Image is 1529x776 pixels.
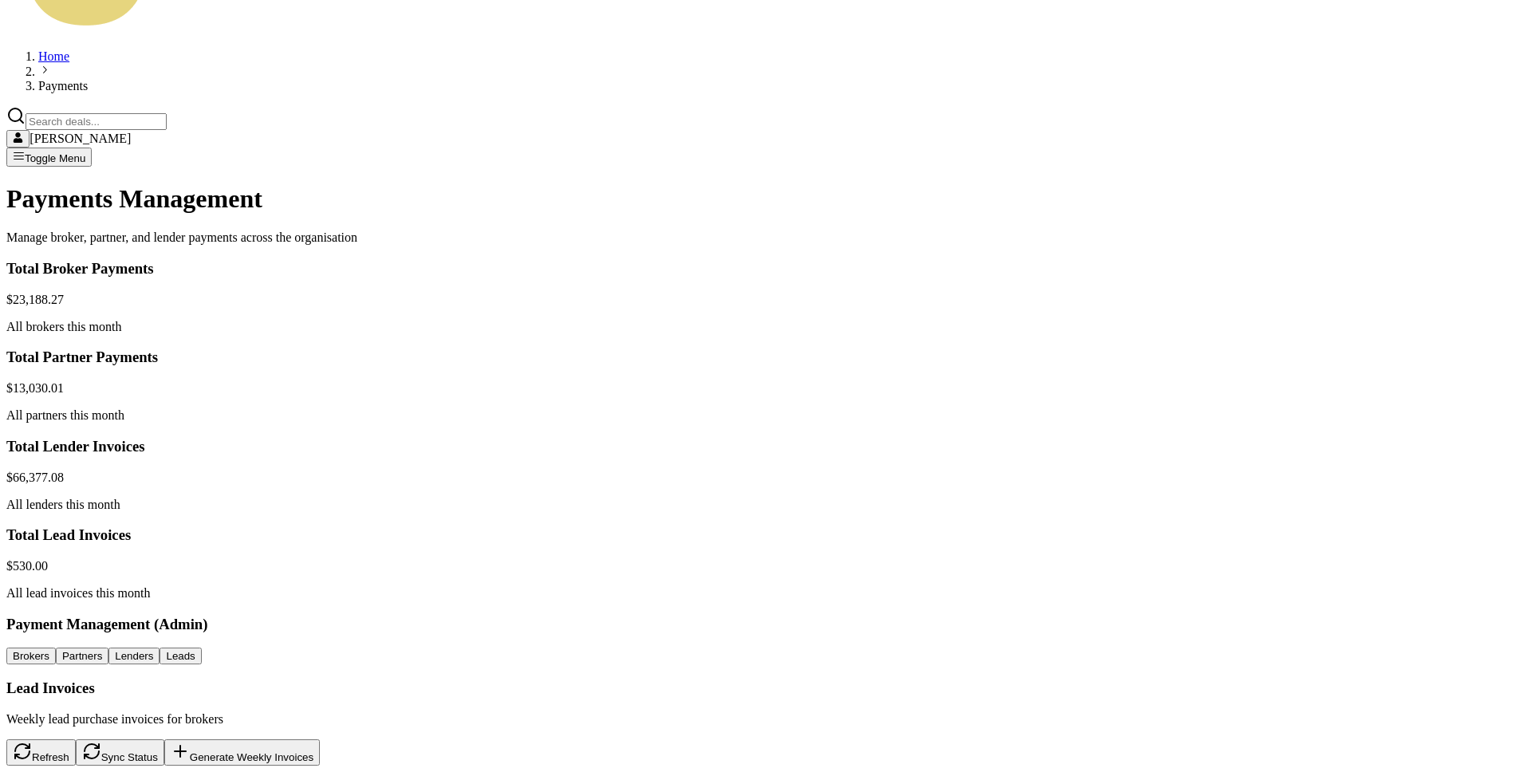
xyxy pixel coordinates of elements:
[38,79,88,93] span: Payments
[6,739,76,766] button: Refresh
[6,648,56,664] button: Brokers
[56,648,108,664] button: Partners
[164,739,320,766] button: Generate Weekly Invoices
[6,438,1523,455] h3: Total Lender Invoices
[6,498,1523,512] p: All lenders this month
[6,349,1523,366] h3: Total Partner Payments
[6,586,1523,601] p: All lead invoices this month
[6,230,1523,245] p: Manage broker, partner, and lender payments across the organisation
[25,152,85,164] span: Toggle Menu
[6,320,1523,334] p: All brokers this month
[6,148,92,167] button: Toggle Menu
[108,648,160,664] button: Lenders
[6,559,1523,573] div: $530.00
[6,526,1523,544] h3: Total Lead Invoices
[6,184,1523,214] h1: Payments Management
[6,616,1523,633] h3: Payment Management (Admin)
[6,408,1523,423] p: All partners this month
[6,260,1523,278] h3: Total Broker Payments
[6,679,1523,697] h3: Lead Invoices
[30,132,131,145] span: [PERSON_NAME]
[160,648,201,664] button: Leads
[6,712,1523,727] p: Weekly lead purchase invoices for brokers
[6,471,1523,485] div: $66,377.08
[26,113,167,130] input: Search deals
[6,293,1523,307] div: $23,188.27
[6,381,1523,396] div: $13,030.01
[38,49,69,63] a: Home
[76,739,164,766] button: Sync Status
[6,49,1523,93] nav: breadcrumb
